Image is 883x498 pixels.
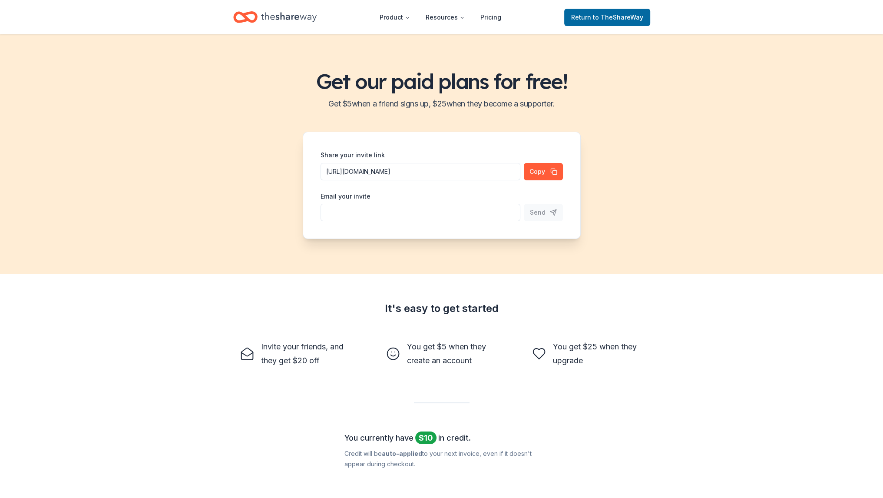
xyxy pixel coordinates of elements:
[344,431,539,445] div: You currently have in credit.
[419,9,472,26] button: Resources
[571,12,643,23] span: Return
[407,340,497,368] div: You get $5 when they create an account
[233,7,317,27] a: Home
[415,432,437,444] span: $ 10
[553,340,643,368] div: You get $25 when they upgrade
[593,13,643,21] span: to TheShareWay
[524,163,563,180] button: Copy
[473,9,508,26] a: Pricing
[321,192,370,201] label: Email your invite
[10,69,873,93] h1: Get our paid plans for free!
[564,9,650,26] a: Returnto TheShareWay
[373,9,417,26] button: Product
[321,151,385,159] label: Share your invite link
[382,450,422,457] b: auto-applied
[10,97,873,111] h2: Get $ 5 when a friend signs up, $ 25 when they become a supporter.
[261,340,351,368] div: Invite your friends, and they get $20 off
[233,302,650,315] div: It's easy to get started
[344,448,539,469] div: Credit will be to your next invoice, even if it doesn ' t appear during checkout.
[373,7,508,27] nav: Main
